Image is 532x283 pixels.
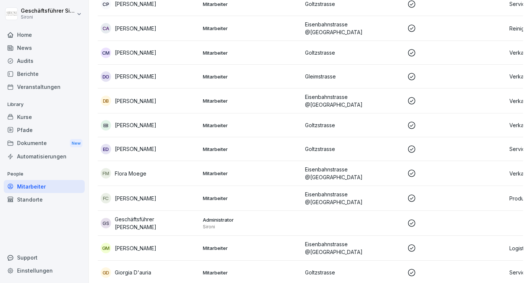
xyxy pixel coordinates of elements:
[4,99,85,110] p: Library
[101,218,111,228] div: GS
[115,268,151,276] p: Giorgia D'auria
[4,193,85,206] a: Standorte
[203,73,299,80] p: Mitarbeiter
[21,15,75,20] p: Sironi
[101,144,111,154] div: ED
[203,25,299,32] p: Mitarbeiter
[203,269,299,276] p: Mitarbeiter
[4,180,85,193] a: Mitarbeiter
[203,224,299,230] p: Sironi
[115,121,156,129] p: [PERSON_NAME]
[203,195,299,202] p: Mitarbeiter
[101,48,111,58] div: CM
[305,93,401,109] p: Eisenbahnstrasse @[GEOGRAPHIC_DATA]
[115,97,156,105] p: [PERSON_NAME]
[4,264,85,277] a: Einstellungen
[305,190,401,206] p: Eisenbahnstrasse @[GEOGRAPHIC_DATA]
[305,145,401,153] p: Goltzstrasse
[305,20,401,36] p: Eisenbahnstrasse @[GEOGRAPHIC_DATA]
[115,49,156,57] p: [PERSON_NAME]
[4,80,85,93] a: Veranstaltungen
[305,165,401,181] p: Eisenbahnstrasse @[GEOGRAPHIC_DATA]
[101,120,111,131] div: EB
[305,49,401,57] p: Goltzstrasse
[101,243,111,253] div: GM
[4,136,85,150] a: DokumenteNew
[115,194,156,202] p: [PERSON_NAME]
[101,193,111,203] div: FC
[115,215,197,231] p: Geschäftsführer [PERSON_NAME]
[101,267,111,278] div: GD
[101,168,111,179] div: FM
[203,216,299,223] p: Administrator
[203,49,299,56] p: Mitarbeiter
[115,170,146,177] p: Flora Moege
[101,23,111,33] div: CA
[203,170,299,177] p: Mitarbeiter
[305,240,401,256] p: Eisenbahnstrasse @[GEOGRAPHIC_DATA]
[4,168,85,180] p: People
[203,146,299,152] p: Mitarbeiter
[305,268,401,276] p: Goltzstrasse
[21,8,75,14] p: Geschäftsführer Sironi
[115,145,156,153] p: [PERSON_NAME]
[4,251,85,264] div: Support
[4,150,85,163] a: Automatisierungen
[101,71,111,82] div: DO
[4,41,85,54] a: News
[115,244,156,252] p: [PERSON_NAME]
[115,73,156,80] p: [PERSON_NAME]
[4,28,85,41] a: Home
[4,123,85,136] a: Pfade
[203,97,299,104] p: Mitarbeiter
[305,121,401,129] p: Goltzstrasse
[115,25,156,32] p: [PERSON_NAME]
[4,54,85,67] a: Audits
[4,110,85,123] a: Kurse
[203,1,299,7] p: Mitarbeiter
[305,73,401,80] p: Gleimstrasse
[4,136,85,150] div: Dokumente
[101,96,111,106] div: DB
[203,122,299,129] p: Mitarbeiter
[203,245,299,251] p: Mitarbeiter
[70,139,82,148] div: New
[4,67,85,80] a: Berichte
